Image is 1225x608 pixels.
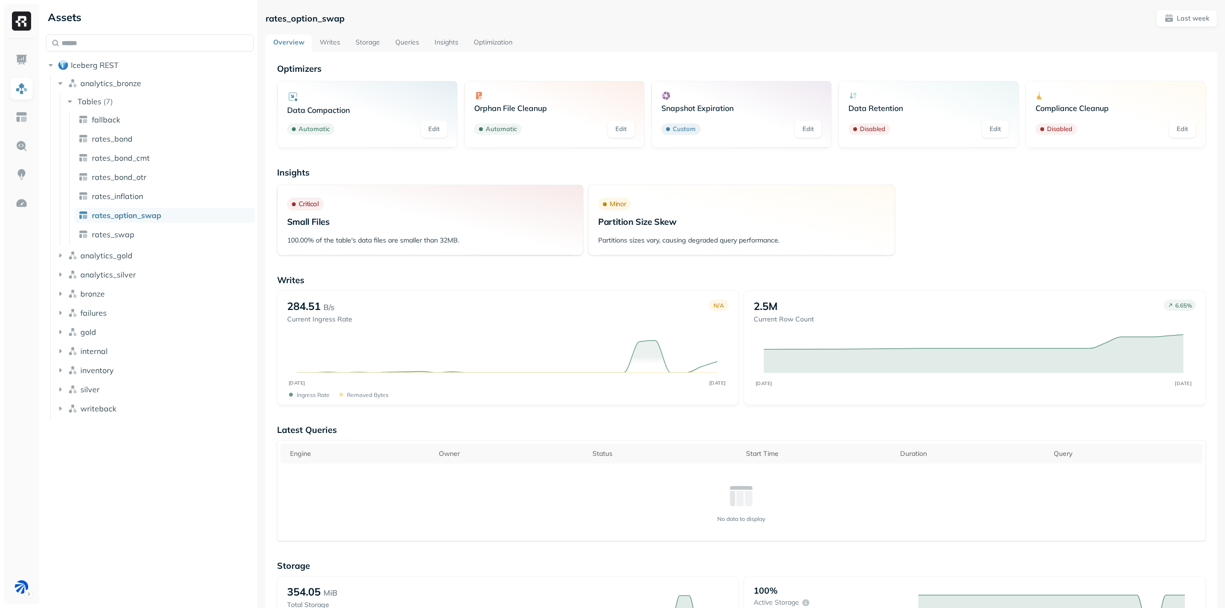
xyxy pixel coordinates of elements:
a: Insights [427,34,466,52]
tspan: [DATE] [288,380,305,386]
a: rates_option_swap [75,208,255,223]
button: analytics_bronze [56,76,254,91]
button: Tables(7) [65,94,255,109]
img: root [58,60,68,70]
div: Duration [900,449,1044,458]
p: Last week [1177,14,1209,23]
a: Writes [312,34,348,52]
img: table [78,191,88,201]
img: namespace [68,270,78,279]
p: Data Compaction [287,105,447,115]
img: table [78,230,88,239]
span: rates_bond_otr [92,172,146,182]
p: ( 7 ) [103,97,113,106]
p: 100.00% of the table's data files are smaller than 32MB. [287,236,573,245]
span: inventory [80,365,114,375]
p: 284.51 [287,299,321,313]
span: writeback [80,404,116,413]
span: silver [80,385,100,394]
p: MiB [323,587,337,598]
p: Insights [277,167,1206,178]
p: B/s [323,301,334,313]
a: Edit [982,121,1009,138]
img: namespace [68,308,78,318]
img: namespace [68,251,78,260]
img: namespace [68,327,78,337]
span: rates_bond_cmt [92,153,150,163]
span: Tables [78,97,101,106]
p: Current Ingress Rate [287,315,352,324]
p: Removed bytes [347,391,389,398]
p: Automatic [486,124,517,134]
p: Disabled [860,124,885,134]
a: Edit [421,121,447,138]
p: 2.5M [754,299,778,313]
img: Dashboard [15,54,28,66]
span: analytics_bronze [80,78,141,88]
div: Engine [290,449,429,458]
button: Iceberg REST [46,57,254,73]
a: fallback [75,112,255,127]
p: Optimizers [277,63,1206,74]
p: Writes [277,275,1206,286]
p: Data Retention [848,103,1009,113]
button: internal [56,343,254,359]
span: rates_swap [92,230,134,239]
p: No data to display [717,515,765,522]
span: gold [80,327,96,337]
p: N/A [713,302,724,309]
img: namespace [68,289,78,298]
p: Custom [673,124,696,134]
tspan: [DATE] [709,380,725,386]
a: Edit [1169,121,1196,138]
button: analytics_gold [56,248,254,263]
a: Edit [608,121,635,138]
p: 6.65 % [1175,302,1192,309]
span: internal [80,346,108,356]
span: rates_bond [92,134,133,144]
span: fallback [92,115,120,124]
img: table [78,172,88,182]
img: table [78,210,88,220]
button: analytics_silver [56,267,254,282]
a: rates_inflation [75,188,255,204]
span: rates_inflation [92,191,143,201]
button: Last week [1156,10,1217,27]
span: analytics_silver [80,270,136,279]
a: rates_bond_otr [75,169,255,185]
img: Optimization [15,197,28,210]
img: Asset Explorer [15,111,28,123]
p: Automatic [299,124,330,134]
div: Start Time [746,449,890,458]
a: Overview [266,34,312,52]
span: bronze [80,289,105,298]
a: rates_bond_cmt [75,150,255,166]
img: namespace [68,78,78,88]
p: Minor [610,199,626,209]
img: table [78,115,88,124]
p: Ingress Rate [297,391,330,398]
p: Partition Size Skew [598,216,884,227]
span: analytics_gold [80,251,133,260]
img: Assets [15,82,28,95]
img: table [78,134,88,144]
img: Query Explorer [15,140,28,152]
p: Active storage [754,598,799,607]
p: 100% [754,585,778,596]
p: Orphan File Cleanup [474,103,635,113]
img: table [78,153,88,163]
p: Partitions sizes vary, causing degraded query performance. [598,236,884,245]
img: Ryft [12,11,31,31]
p: Small Files [287,216,573,227]
img: BAM Dev [15,580,28,594]
p: Current Row Count [754,315,814,324]
p: Compliance Cleanup [1036,103,1196,113]
img: Insights [15,168,28,181]
a: rates_bond [75,131,255,146]
div: Query [1054,449,1198,458]
button: silver [56,382,254,397]
button: bronze [56,286,254,301]
img: namespace [68,365,78,375]
tspan: [DATE] [756,380,772,386]
div: Assets [46,10,254,25]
